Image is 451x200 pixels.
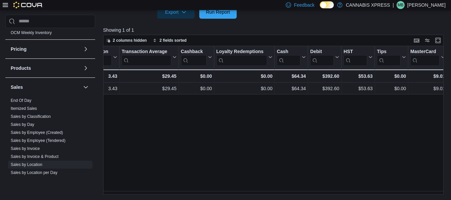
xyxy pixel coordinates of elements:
[11,170,57,175] a: Sales by Location per Day
[413,36,421,44] button: Keyboard shortcuts
[397,1,405,9] div: Mike Barry
[310,72,339,80] div: $392.60
[11,84,80,90] button: Sales
[344,72,373,80] div: $53.63
[11,162,42,167] a: Sales by Location
[150,36,189,44] button: 2 fields sorted
[82,64,90,72] button: Products
[407,1,446,9] p: [PERSON_NAME]
[11,84,23,90] h3: Sales
[5,29,95,39] div: OCM
[11,130,63,135] a: Sales by Employee (Created)
[216,72,273,80] div: $0.00
[320,1,334,8] input: Dark Mode
[11,98,31,103] a: End Of Day
[377,72,406,80] div: $0.00
[11,65,31,71] h3: Products
[11,46,80,52] button: Pricing
[277,72,306,80] div: $64.34
[398,1,404,9] span: MB
[11,154,58,159] a: Sales by Invoice & Product
[13,2,43,8] img: Cova
[64,72,117,80] div: 3.43
[11,30,52,35] a: OCM Weekly Inventory
[11,106,37,111] a: Itemized Sales
[113,38,147,43] span: 2 columns hidden
[199,5,237,19] button: Run Report
[157,5,195,19] button: Export
[11,46,26,52] h3: Pricing
[160,38,187,43] span: 2 fields sorted
[82,45,90,53] button: Pricing
[423,36,431,44] button: Display options
[82,83,90,91] button: Sales
[434,36,442,44] button: Enter fullscreen
[410,72,445,80] div: $9.01
[11,114,51,119] a: Sales by Classification
[161,5,191,19] span: Export
[346,1,390,9] p: CANNABIS XPRESS
[11,138,65,143] a: Sales by Employee (Tendered)
[393,1,394,9] p: |
[11,146,40,151] a: Sales by Invoice
[206,9,230,15] span: Run Report
[11,178,41,183] span: Sales by Product
[11,65,80,71] button: Products
[103,27,447,33] p: Showing 1 of 1
[103,36,150,44] button: 2 columns hidden
[11,122,34,127] a: Sales by Day
[122,72,176,80] div: $29.45
[294,2,314,8] span: Feedback
[181,72,212,80] div: $0.00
